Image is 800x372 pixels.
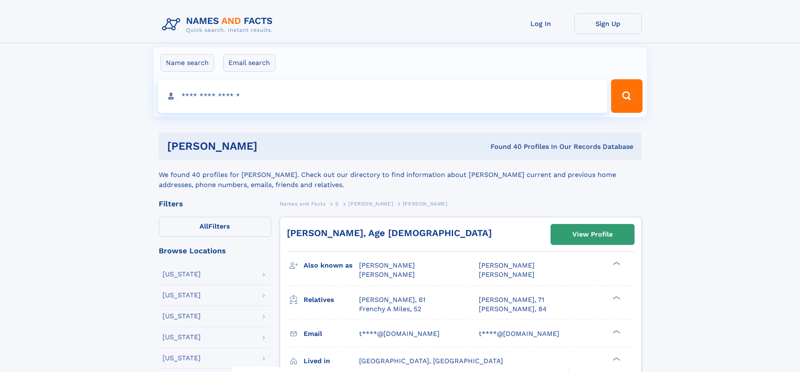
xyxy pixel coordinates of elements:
[611,329,621,334] div: ❯
[304,354,359,368] h3: Lived in
[159,160,642,190] div: We found 40 profiles for [PERSON_NAME]. Check out our directory to find information about [PERSON...
[348,198,393,209] a: [PERSON_NAME]
[159,247,271,255] div: Browse Locations
[574,13,642,34] a: Sign Up
[159,217,271,237] label: Filters
[163,271,201,278] div: [US_STATE]
[167,141,374,151] h1: [PERSON_NAME]
[374,142,633,151] div: Found 40 Profiles In Our Records Database
[479,271,535,278] span: [PERSON_NAME]
[160,54,214,72] label: Name search
[572,225,613,244] div: View Profile
[348,201,393,207] span: [PERSON_NAME]
[280,198,326,209] a: Names and Facts
[163,334,201,341] div: [US_STATE]
[359,261,415,269] span: [PERSON_NAME]
[611,356,621,362] div: ❯
[159,200,271,208] div: Filters
[359,295,425,304] a: [PERSON_NAME], 61
[611,79,642,113] button: Search Button
[199,222,208,230] span: All
[359,357,503,365] span: [GEOGRAPHIC_DATA], [GEOGRAPHIC_DATA]
[551,224,634,245] a: View Profile
[507,13,574,34] a: Log In
[159,13,280,36] img: Logo Names and Facts
[479,261,535,269] span: [PERSON_NAME]
[335,198,339,209] a: S
[304,327,359,341] h3: Email
[163,355,201,362] div: [US_STATE]
[359,304,421,314] a: Frenchy A Miles, 52
[304,258,359,273] h3: Also known as
[287,228,492,238] a: [PERSON_NAME], Age [DEMOGRAPHIC_DATA]
[163,292,201,299] div: [US_STATE]
[163,313,201,320] div: [US_STATE]
[611,261,621,266] div: ❯
[403,201,448,207] span: [PERSON_NAME]
[479,304,547,314] a: [PERSON_NAME], 84
[335,201,339,207] span: S
[223,54,275,72] label: Email search
[611,295,621,300] div: ❯
[479,295,544,304] a: [PERSON_NAME], 71
[304,293,359,307] h3: Relatives
[359,271,415,278] span: [PERSON_NAME]
[158,79,608,113] input: search input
